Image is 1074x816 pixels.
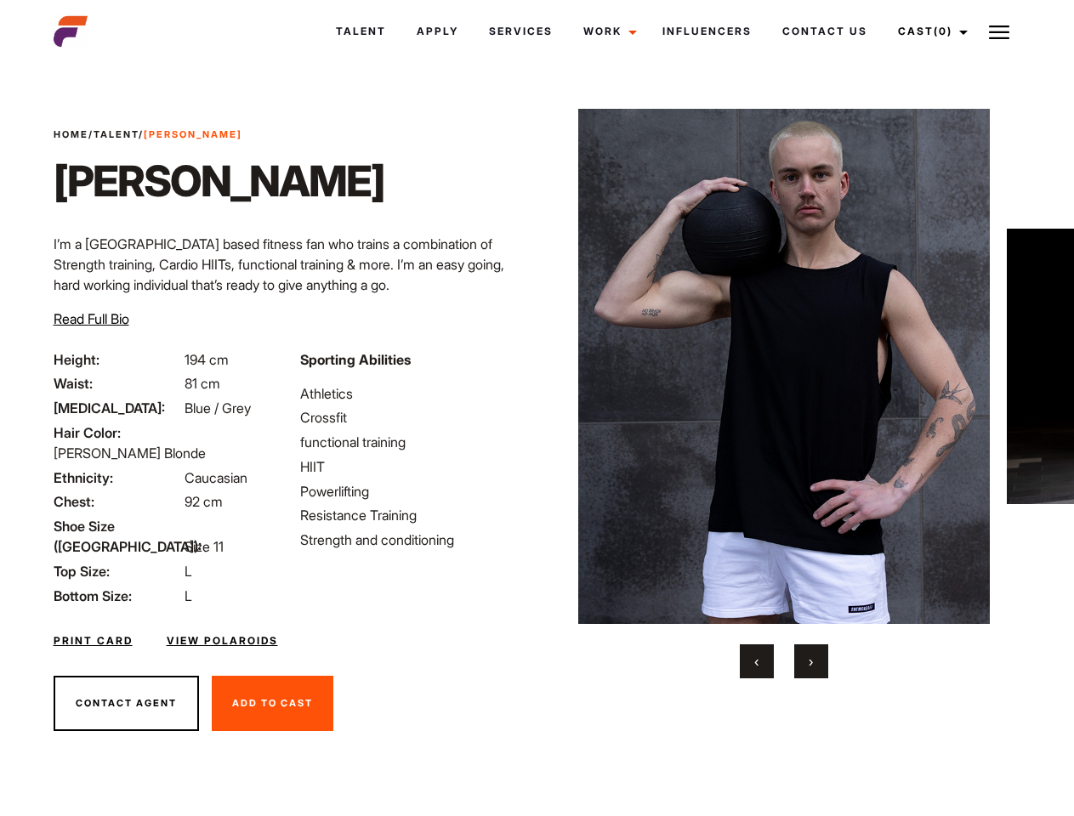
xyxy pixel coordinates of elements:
[300,456,526,477] li: HIIT
[54,127,242,142] span: / /
[300,505,526,525] li: Resistance Training
[767,8,883,54] a: Contact Us
[54,445,206,462] span: [PERSON_NAME] Blonde
[54,398,181,418] span: [MEDICAL_DATA]:
[54,128,88,140] a: Home
[54,309,129,329] button: Read Full Bio
[300,383,526,404] li: Athletics
[54,586,181,606] span: Bottom Size:
[54,467,181,488] span: Ethnicity:
[232,697,313,709] span: Add To Cast
[54,234,527,295] p: I’m a [GEOGRAPHIC_DATA] based fitness fan who trains a combination of Strength training, Cardio H...
[185,493,223,510] span: 92 cm
[809,653,813,670] span: Next
[185,351,229,368] span: 194 cm
[54,422,181,443] span: Hair Color:
[883,8,978,54] a: Cast(0)
[54,561,181,581] span: Top Size:
[754,653,759,670] span: Previous
[144,128,242,140] strong: [PERSON_NAME]
[321,8,401,54] a: Talent
[212,676,333,732] button: Add To Cast
[94,128,139,140] a: Talent
[647,8,767,54] a: Influencers
[185,563,192,580] span: L
[185,375,220,392] span: 81 cm
[989,22,1009,42] img: Burger icon
[300,407,526,428] li: Crossfit
[474,8,568,54] a: Services
[54,633,133,649] a: Print Card
[54,14,88,48] img: cropped-aefm-brand-fav-22-square.png
[185,469,247,486] span: Caucasian
[54,491,181,512] span: Chest:
[185,538,224,555] span: Size 11
[568,8,647,54] a: Work
[300,432,526,452] li: functional training
[185,587,192,604] span: L
[300,481,526,501] li: Powerlifting
[54,156,384,207] h1: [PERSON_NAME]
[167,633,278,649] a: View Polaroids
[934,25,952,37] span: (0)
[54,349,181,370] span: Height:
[300,530,526,550] li: Strength and conditioning
[54,373,181,394] span: Waist:
[54,516,181,557] span: Shoe Size ([GEOGRAPHIC_DATA]):
[300,351,411,368] strong: Sporting Abilities
[54,676,199,732] button: Contact Agent
[185,399,251,416] span: Blue / Grey
[401,8,474,54] a: Apply
[54,310,129,327] span: Read Full Bio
